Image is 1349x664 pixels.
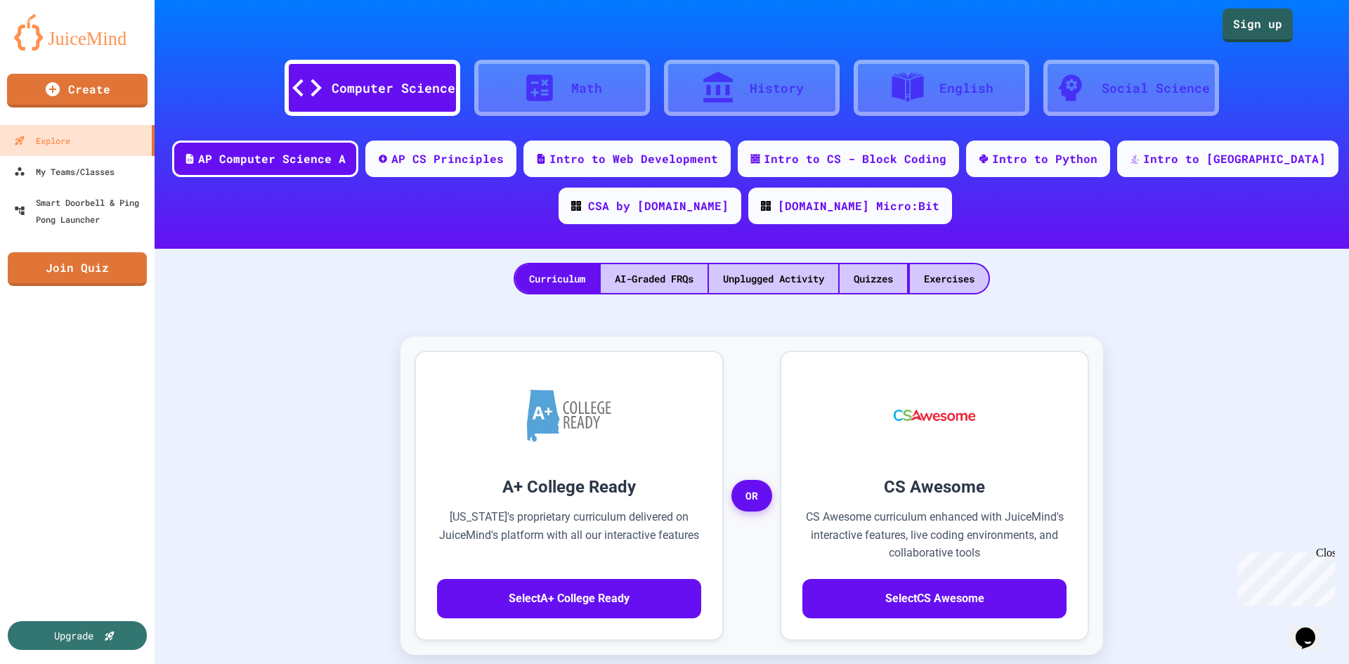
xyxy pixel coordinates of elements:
div: Upgrade [54,628,93,643]
div: My Teams/Classes [14,163,115,180]
button: SelectCS Awesome [802,579,1067,618]
img: A+ College Ready [527,389,611,442]
img: CODE_logo_RGB.png [571,201,581,211]
a: Sign up [1223,8,1293,42]
div: History [750,79,804,98]
img: CODE_logo_RGB.png [761,201,771,211]
img: logo-orange.svg [14,14,141,51]
button: SelectA+ College Ready [437,579,701,618]
div: Curriculum [515,264,599,293]
h3: CS Awesome [802,474,1067,500]
iframe: chat widget [1232,547,1335,606]
div: Explore [14,132,70,149]
iframe: chat widget [1290,608,1335,650]
div: Unplugged Activity [709,264,838,293]
div: Chat with us now!Close [6,6,97,89]
div: Computer Science [332,79,455,98]
div: Quizzes [840,264,907,293]
div: [DOMAIN_NAME] Micro:Bit [778,197,939,214]
div: Intro to Python [992,150,1097,167]
div: AP Computer Science A [198,150,346,167]
div: AI-Graded FRQs [601,264,708,293]
div: AP CS Principles [391,150,504,167]
h3: A+ College Ready [437,474,701,500]
div: Smart Doorbell & Ping Pong Launcher [14,194,149,228]
img: CS Awesome [880,373,990,457]
div: CSA by [DOMAIN_NAME] [588,197,729,214]
div: Intro to CS - Block Coding [764,150,946,167]
p: [US_STATE]'s proprietary curriculum delivered on JuiceMind's platform with all our interactive fe... [437,508,701,562]
div: Intro to Web Development [549,150,718,167]
a: Create [7,74,148,108]
a: Join Quiz [8,252,147,286]
div: English [939,79,993,98]
div: Math [571,79,602,98]
div: Intro to [GEOGRAPHIC_DATA] [1143,150,1326,167]
p: CS Awesome curriculum enhanced with JuiceMind's interactive features, live coding environments, a... [802,508,1067,562]
div: Exercises [910,264,989,293]
span: OR [731,480,772,512]
div: Social Science [1102,79,1210,98]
